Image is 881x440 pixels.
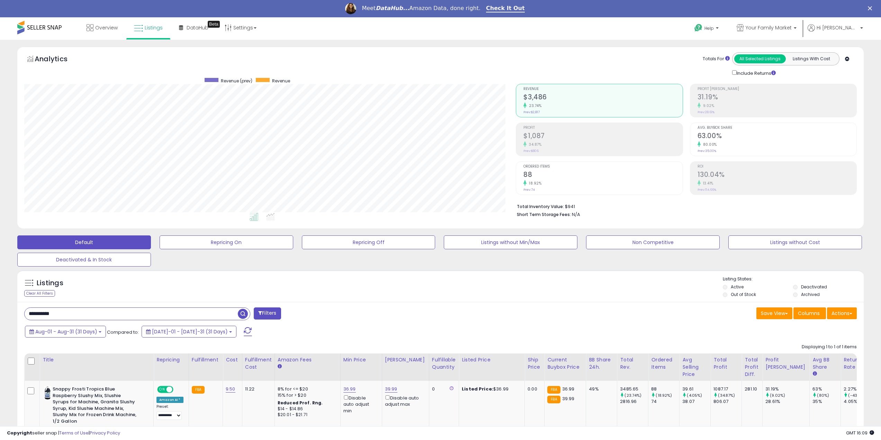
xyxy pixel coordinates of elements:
label: Active [731,284,744,290]
div: Avg BB Share [812,356,838,371]
button: Non Competitive [586,235,720,249]
small: 23.74% [527,103,541,108]
div: Total Profit [713,356,739,371]
small: Amazon Fees. [278,363,282,370]
div: Close [868,6,875,10]
span: Revenue [272,78,290,84]
small: Prev: $2,817 [523,110,540,114]
small: FBA [547,386,560,394]
small: (4.05%) [687,393,702,398]
b: Short Term Storage Fees: [517,212,571,217]
span: Hi [PERSON_NAME] [817,24,858,31]
small: 34.87% [527,142,541,147]
small: (34.87%) [718,393,735,398]
b: Listed Price: [462,386,493,392]
div: Totals For [703,56,730,62]
button: Filters [254,307,281,320]
button: Repricing On [160,235,293,249]
small: Prev: 35.00% [698,149,716,153]
a: Your Family Market [731,17,802,40]
small: 13.41% [701,181,713,186]
span: Revenue [523,87,682,91]
b: Total Inventory Value: [517,204,564,209]
div: 2816.96 [620,398,648,405]
small: Prev: 74 [523,188,535,192]
button: Aug-01 - Aug-31 (31 Days) [25,326,106,338]
small: (23.74%) [624,393,641,398]
span: Profit [PERSON_NAME] [698,87,856,91]
div: Clear All Filters [24,290,55,297]
div: $36.99 [462,386,519,392]
div: Include Returns [727,69,784,77]
b: Reduced Prof. Rng. [278,400,323,406]
div: 35% [812,398,840,405]
span: 36.99 [562,386,575,392]
a: Settings [219,17,262,38]
small: (-43.95%) [848,393,867,398]
div: Disable auto adjust min [343,394,377,414]
div: BB Share 24h. [589,356,614,371]
a: Listings [129,17,168,38]
strong: Copyright [7,430,32,436]
small: 18.92% [527,181,541,186]
small: 9.02% [701,103,714,108]
i: DataHub... [376,5,409,11]
span: Avg. Buybox Share [698,126,856,130]
span: 2025-09-8 16:09 GMT [846,430,874,436]
button: Save View [756,307,792,319]
button: Repricing Off [302,235,435,249]
div: Repricing [156,356,186,363]
div: 31.19% [765,386,809,392]
div: 11.22 [245,386,269,392]
div: Cost [226,356,239,363]
label: Out of Stock [731,291,756,297]
button: Listings without Min/Max [444,235,577,249]
p: Listing States: [723,276,864,282]
span: Profit [523,126,682,130]
div: $20.01 - $21.71 [278,412,335,418]
li: $941 [517,202,852,210]
div: 0.00 [528,386,539,392]
small: Avg BB Share. [812,371,817,377]
div: Disable auto adjust max [385,394,424,407]
div: 39.61 [682,386,710,392]
h2: 63.00% [698,132,856,141]
small: Prev: 28.61% [698,110,714,114]
a: DataHub [174,17,214,38]
div: 63% [812,386,840,392]
h2: 130.04% [698,171,856,180]
span: DataHub [187,24,208,31]
h2: 31.19% [698,93,856,102]
h5: Listings [37,278,63,288]
label: Archived [801,291,820,297]
button: Deactivated & In Stock [17,253,151,267]
button: [DATE]-01 - [DATE]-31 (31 Days) [142,326,236,338]
div: Preset: [156,404,183,420]
div: 8% for <= $20 [278,386,335,392]
span: Columns [798,310,820,317]
small: Prev: $806 [523,149,539,153]
div: 28.61% [765,398,809,405]
img: Profile image for Georgie [345,3,356,14]
small: FBA [192,386,205,394]
a: Privacy Policy [90,430,120,436]
small: (18.92%) [656,393,672,398]
i: Get Help [694,24,703,32]
span: Revenue (prev) [221,78,252,84]
div: Amazon AI * [156,397,183,403]
a: 9.50 [226,386,235,393]
h2: $3,486 [523,93,682,102]
div: Total Rev. [620,356,645,371]
a: Hi [PERSON_NAME] [808,24,863,40]
div: 1087.17 [713,386,741,392]
a: 39.99 [385,386,397,393]
span: Your Family Market [746,24,792,31]
span: Aug-01 - Aug-31 (31 Days) [35,328,97,335]
span: [DATE]-01 - [DATE]-31 (31 Days) [152,328,228,335]
div: 806.07 [713,398,741,405]
div: seller snap | | [7,430,120,437]
div: Avg Selling Price [682,356,708,378]
small: (80%) [817,393,829,398]
div: Current Buybox Price [547,356,583,371]
h2: $1,087 [523,132,682,141]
